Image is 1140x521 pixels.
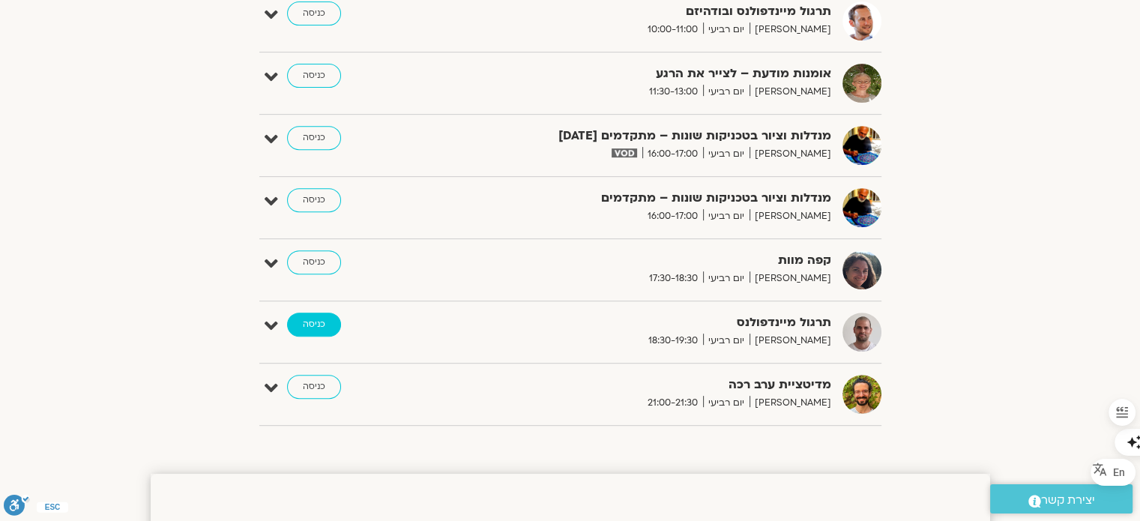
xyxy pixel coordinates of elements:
strong: מנדלות וציור בטכניקות שונות – מתקדמים [DATE] [464,126,831,146]
a: כניסה [287,188,341,212]
span: 18:30-19:30 [643,333,703,349]
span: 17:30-18:30 [644,271,703,286]
a: כניסה [287,375,341,399]
span: 16:00-17:00 [642,208,703,224]
span: 16:00-17:00 [642,146,703,162]
strong: אומנות מודעת – לצייר את הרגע [464,64,831,84]
span: יום רביעי [703,271,750,286]
span: [PERSON_NAME] [750,395,831,411]
span: [PERSON_NAME] [750,84,831,100]
span: יום רביעי [703,333,750,349]
span: [PERSON_NAME] [750,22,831,37]
a: כניסה [287,64,341,88]
span: יום רביעי [703,22,750,37]
span: 21:00-21:30 [642,395,703,411]
a: כניסה [287,313,341,337]
strong: תרגול מיינדפולנס ובודהיזם [464,1,831,22]
a: יצירת קשר [990,484,1133,514]
strong: מנדלות וציור בטכניקות שונות – מתקדמים [464,188,831,208]
span: 10:00-11:00 [642,22,703,37]
a: כניסה [287,1,341,25]
span: יום רביעי [703,395,750,411]
strong: מדיטציית ערב רכה [464,375,831,395]
a: כניסה [287,250,341,274]
img: vodicon [612,148,636,157]
span: יום רביעי [703,146,750,162]
span: יום רביעי [703,208,750,224]
span: 11:30-13:00 [644,84,703,100]
span: [PERSON_NAME] [750,333,831,349]
span: [PERSON_NAME] [750,208,831,224]
span: יצירת קשר [1041,490,1095,511]
strong: תרגול מיינדפולנס [464,313,831,333]
a: כניסה [287,126,341,150]
span: [PERSON_NAME] [750,271,831,286]
span: [PERSON_NAME] [750,146,831,162]
strong: קפה מוות [464,250,831,271]
span: יום רביעי [703,84,750,100]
